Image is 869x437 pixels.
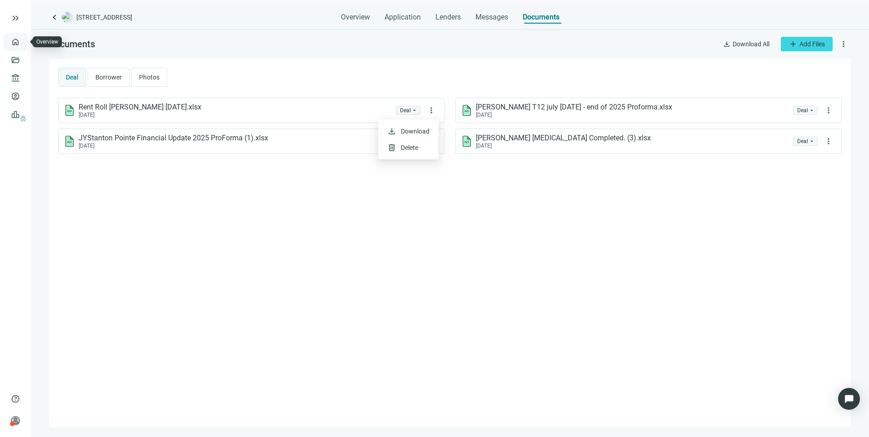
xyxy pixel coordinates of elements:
[401,144,418,151] span: Delete
[401,128,430,135] span: Download
[49,12,60,23] a: keyboard_arrow_left
[723,40,731,48] span: download
[838,388,860,410] div: Open Intercom Messenger
[781,37,833,51] button: addAdd Files
[733,40,769,48] span: Download All
[66,74,78,81] span: Deal
[385,13,421,22] span: Application
[341,13,370,22] span: Overview
[839,40,848,49] span: more_vert
[400,106,411,114] div: Deal
[387,127,396,136] span: download
[523,13,559,22] span: Documents
[11,416,20,425] span: person
[139,74,160,81] span: Photos
[11,394,20,403] span: help
[797,137,808,145] div: Deal
[79,134,268,143] span: JYStanton Pointe Financial Update 2025 ProForma (1).xlsx
[824,137,833,146] span: more_vert
[476,134,651,143] span: [PERSON_NAME] [MEDICAL_DATA] Completed. (3).xlsx
[821,103,836,118] button: more_vert
[797,106,808,114] div: Deal
[824,106,833,115] span: more_vert
[95,74,122,81] span: Borrower
[475,13,508,21] span: Messages
[435,13,461,22] span: Lenders
[79,112,201,118] div: [DATE]
[715,37,777,51] button: downloadDownload All
[476,112,672,118] div: [DATE]
[62,12,73,23] img: deal-logo
[79,143,268,149] div: [DATE]
[424,103,439,118] button: more_vert
[836,37,851,51] button: more_vert
[799,40,825,48] span: Add Files
[387,143,396,152] span: delete
[821,134,836,149] button: more_vert
[76,13,132,22] span: [STREET_ADDRESS]
[476,143,651,149] div: [DATE]
[789,40,798,49] span: add
[79,103,201,112] span: Rent Roll [PERSON_NAME] [DATE].xlsx
[476,103,672,112] span: [PERSON_NAME] T12 july [DATE] - end of 2025 Proforma.xlsx
[49,39,95,50] span: Documents
[427,106,436,115] span: more_vert
[10,13,21,24] button: keyboard_double_arrow_right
